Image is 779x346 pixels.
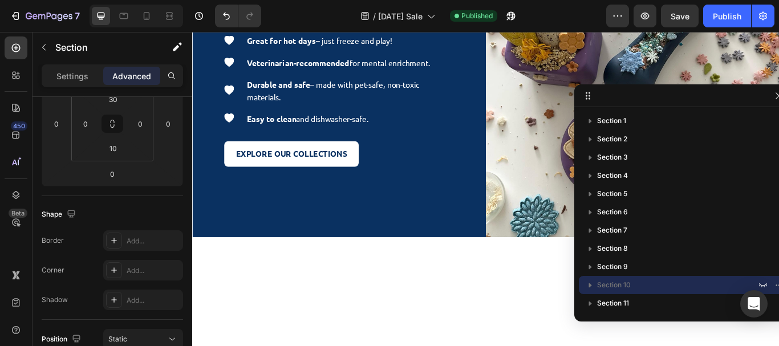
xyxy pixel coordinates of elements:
button: Save [661,5,699,27]
iframe: Design area [192,32,779,346]
p: Advanced [112,70,151,82]
input: 0 [101,165,124,182]
p: Section [55,40,149,54]
div: Add... [127,236,180,246]
div: Corner [42,265,64,275]
span: Section 4 [597,170,628,181]
span: Section 2 [597,133,627,145]
div: Open Intercom Messenger [740,290,768,317]
input: 0px [132,115,149,132]
span: Section 1 [597,115,626,127]
span: Section 10 [597,279,631,291]
div: 450 [11,121,27,131]
div: Add... [127,266,180,276]
input: 40px [102,140,124,157]
span: Section 9 [597,261,628,272]
span: Section 3 [597,152,628,163]
div: Publish [713,10,741,22]
button: Publish [703,5,751,27]
div: Shape [42,207,78,222]
div: Undo/Redo [215,5,261,27]
span: [DATE] Sale [378,10,423,22]
span: Published [461,11,493,21]
div: Beta [9,209,27,218]
span: Section 11 [597,298,629,309]
span: Save [671,11,689,21]
p: 7 [75,9,80,23]
input: 0 [160,115,177,132]
span: Section 8 [597,243,628,254]
span: Static [108,335,127,343]
span: Section 6 [597,206,628,218]
input: 0px [77,115,94,132]
div: Add... [127,295,180,306]
span: / [373,10,376,22]
p: Settings [56,70,88,82]
span: Section 5 [597,188,627,200]
span: Section 7 [597,225,627,236]
div: Shadow [42,295,68,305]
div: Border [42,235,64,246]
input: 60px [102,91,124,108]
input: 0 [48,115,65,132]
button: 7 [5,5,85,27]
